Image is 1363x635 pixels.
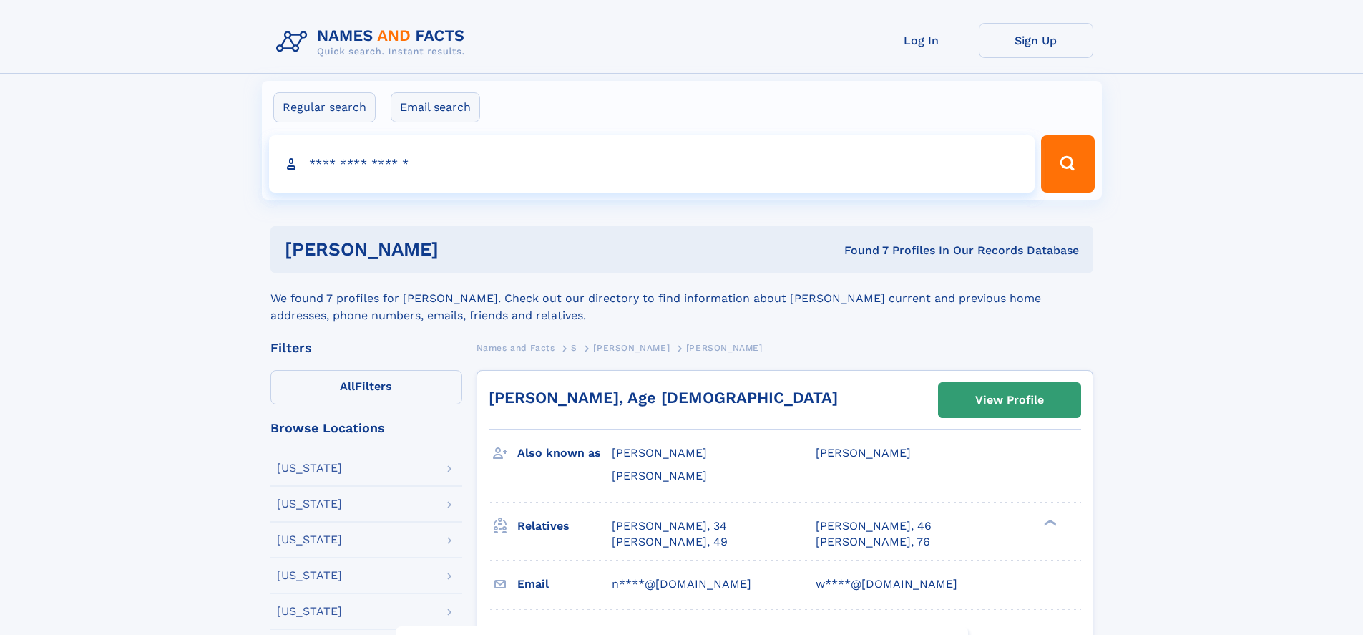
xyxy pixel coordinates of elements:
a: [PERSON_NAME], 76 [816,534,930,550]
input: search input [269,135,1035,193]
div: Filters [270,341,462,354]
a: [PERSON_NAME], 46 [816,518,932,534]
span: All [340,379,355,393]
img: Logo Names and Facts [270,23,477,62]
div: [US_STATE] [277,462,342,474]
a: S [571,339,577,357]
a: [PERSON_NAME], 34 [612,518,727,534]
a: [PERSON_NAME], Age [DEMOGRAPHIC_DATA] [489,389,838,407]
a: View Profile [939,383,1080,417]
div: We found 7 profiles for [PERSON_NAME]. Check out our directory to find information about [PERSON_... [270,273,1093,324]
h3: Relatives [517,514,612,538]
label: Email search [391,92,480,122]
div: View Profile [975,384,1044,417]
div: [US_STATE] [277,606,342,617]
label: Regular search [273,92,376,122]
span: [PERSON_NAME] [612,446,707,460]
span: [PERSON_NAME] [612,469,707,483]
div: [US_STATE] [277,498,342,510]
a: Names and Facts [477,339,555,357]
a: Sign Up [979,23,1093,58]
span: [PERSON_NAME] [816,446,911,460]
label: Filters [270,370,462,404]
span: [PERSON_NAME] [593,343,670,353]
a: [PERSON_NAME] [593,339,670,357]
div: Browse Locations [270,422,462,435]
a: [PERSON_NAME], 49 [612,534,728,550]
span: [PERSON_NAME] [686,343,763,353]
h3: Email [517,572,612,596]
span: S [571,343,577,353]
h3: Also known as [517,441,612,465]
div: [US_STATE] [277,534,342,546]
div: Found 7 Profiles In Our Records Database [641,243,1079,258]
div: [US_STATE] [277,570,342,581]
a: Log In [864,23,979,58]
button: Search Button [1041,135,1094,193]
div: ❯ [1040,518,1057,527]
h1: [PERSON_NAME] [285,241,642,258]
